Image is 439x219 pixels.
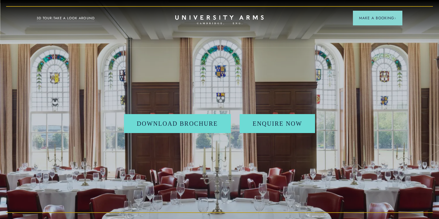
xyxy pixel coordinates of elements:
[359,15,396,21] span: Make a Booking
[124,114,230,133] a: Download Brochure
[175,15,264,25] a: Home
[240,114,315,133] a: Enquire Now
[37,16,95,21] a: 3D TOUR:TAKE A LOOK AROUND
[353,11,402,25] button: Make a BookingArrow icon
[394,17,396,19] img: Arrow icon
